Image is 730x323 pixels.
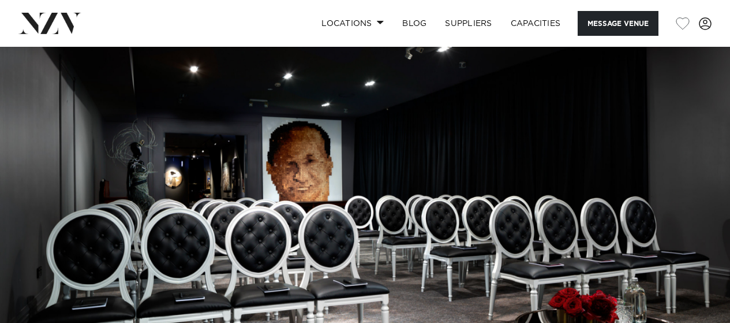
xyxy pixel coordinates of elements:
[393,11,436,36] a: BLOG
[18,13,81,34] img: nzv-logo.png
[436,11,501,36] a: SUPPLIERS
[501,11,570,36] a: Capacities
[578,11,658,36] button: Message Venue
[312,11,393,36] a: Locations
